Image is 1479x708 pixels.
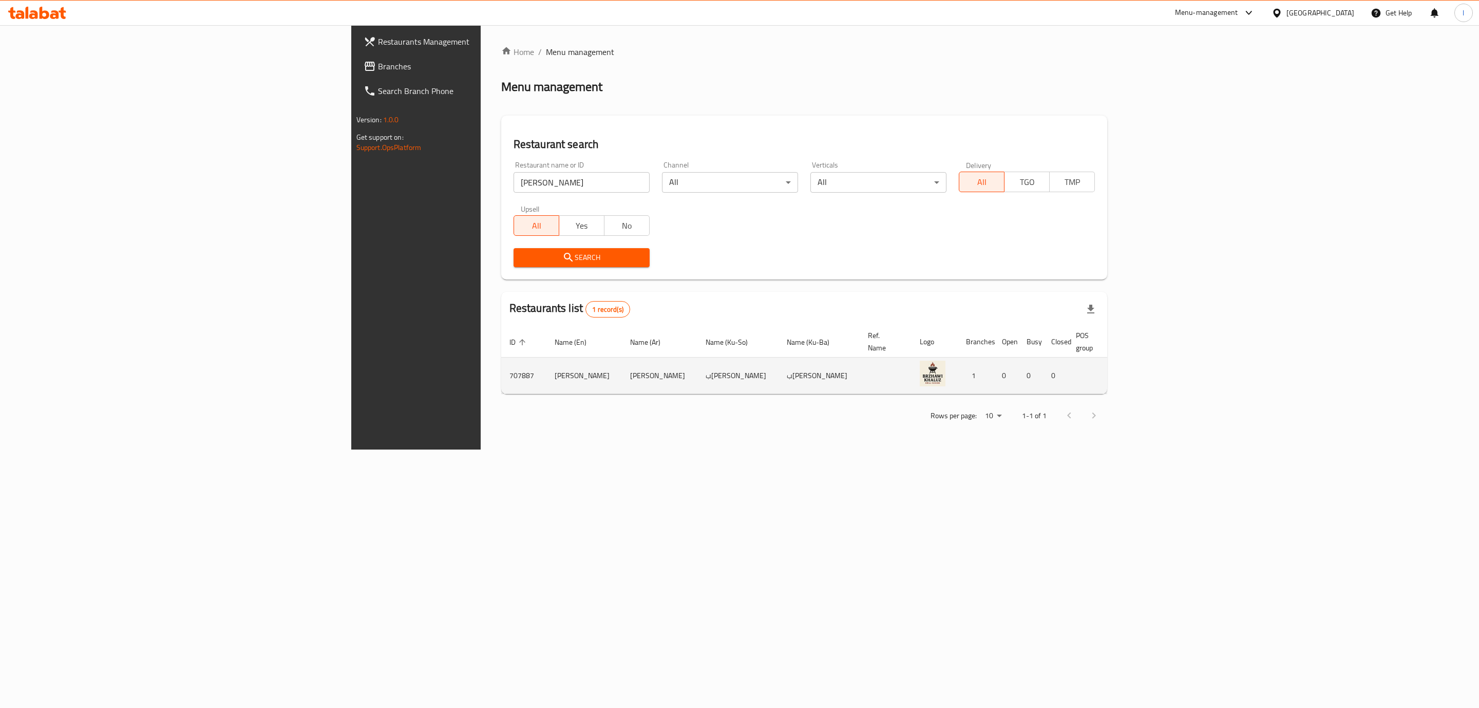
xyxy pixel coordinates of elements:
label: Upsell [521,205,540,212]
button: No [604,215,650,236]
span: 1 record(s) [586,305,630,314]
td: 0 [1018,358,1043,394]
span: Restaurants Management [378,35,590,48]
button: All [514,215,559,236]
th: Open [994,326,1018,358]
span: POS group [1076,329,1106,354]
a: Branches [355,54,598,79]
th: Branches [958,326,994,358]
td: ب[PERSON_NAME] [779,358,860,394]
div: Rows per page: [981,408,1006,424]
span: All [518,218,555,233]
span: Search Branch Phone [378,85,590,97]
td: 0 [1043,358,1068,394]
span: TGO [1009,175,1046,190]
span: Name (Ar) [630,336,674,348]
span: Branches [378,60,590,72]
p: 1-1 of 1 [1022,409,1047,422]
span: Search [522,251,641,264]
div: Total records count [585,301,630,318]
td: ب[PERSON_NAME] [697,358,779,394]
span: Name (En) [555,336,600,348]
button: All [959,172,1004,192]
label: Delivery [966,161,992,169]
a: Search Branch Phone [355,79,598,103]
span: Yes [563,218,600,233]
div: [GEOGRAPHIC_DATA] [1286,7,1354,18]
a: Restaurants Management [355,29,598,54]
th: Busy [1018,326,1043,358]
a: Support.OpsPlatform [356,141,422,154]
span: Name (Ku-Ba) [787,336,843,348]
span: 1.0.0 [383,113,399,126]
div: Menu-management [1175,7,1238,19]
span: ID [509,336,529,348]
span: Name (Ku-So) [706,336,761,348]
th: Logo [912,326,958,358]
div: All [810,172,946,193]
button: Search [514,248,650,267]
span: Get support on: [356,131,404,144]
span: TMP [1054,175,1091,190]
span: No [609,218,646,233]
span: Version: [356,113,382,126]
th: Closed [1043,326,1068,358]
h2: Restaurant search [514,137,1095,152]
td: 0 [994,358,1018,394]
span: l [1463,7,1464,18]
td: [PERSON_NAME] [622,358,697,394]
table: enhanced table [501,326,1209,394]
span: All [963,175,1000,190]
input: Search for restaurant name or ID.. [514,172,650,193]
h2: Menu management [501,79,602,95]
nav: breadcrumb [501,46,1108,58]
img: Brzhawi Khaluz [920,361,945,386]
span: Ref. Name [868,329,899,354]
p: Rows per page: [931,409,977,422]
h2: Restaurants list [509,301,630,318]
button: TGO [1004,172,1050,192]
button: Yes [559,215,604,236]
td: 1 [958,358,994,394]
button: TMP [1049,172,1095,192]
div: All [662,172,798,193]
